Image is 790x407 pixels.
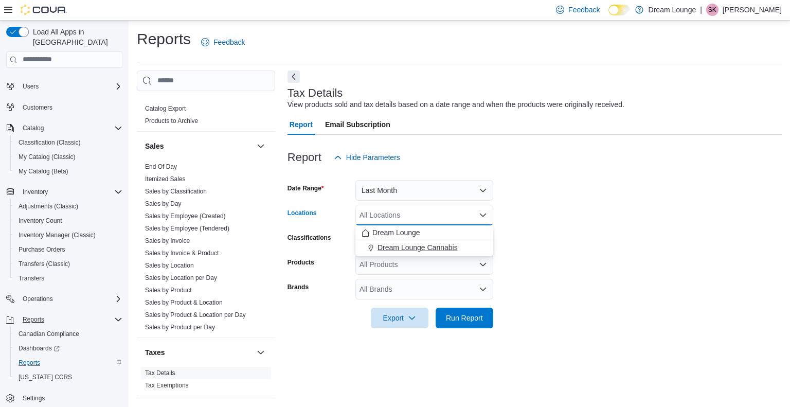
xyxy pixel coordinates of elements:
[145,117,198,125] span: Products to Archive
[19,245,65,254] span: Purchase Orders
[14,258,122,270] span: Transfers (Classic)
[14,200,82,213] a: Adjustments (Classic)
[479,211,487,219] button: Close list of options
[145,105,186,112] a: Catalog Export
[19,260,70,268] span: Transfers (Classic)
[23,82,39,91] span: Users
[14,215,122,227] span: Inventory Count
[145,262,194,269] a: Sales by Location
[479,285,487,293] button: Open list of options
[14,151,122,163] span: My Catalog (Classic)
[19,80,43,93] button: Users
[19,330,79,338] span: Canadian Compliance
[23,103,52,112] span: Customers
[145,104,186,113] span: Catalog Export
[19,186,52,198] button: Inventory
[14,357,122,369] span: Reports
[2,391,127,405] button: Settings
[145,237,190,245] span: Sales by Invoice
[649,4,696,16] p: Dream Lounge
[10,257,127,271] button: Transfers (Classic)
[14,151,80,163] a: My Catalog (Classic)
[145,274,217,282] span: Sales by Location per Day
[10,370,127,384] button: [US_STATE] CCRS
[145,323,215,331] span: Sales by Product per Day
[145,347,253,358] button: Taxes
[19,293,122,305] span: Operations
[145,200,182,208] span: Sales by Day
[145,311,246,319] span: Sales by Product & Location per Day
[706,4,719,16] div: Steven Klinger
[14,328,122,340] span: Canadian Compliance
[19,392,122,404] span: Settings
[14,272,48,285] a: Transfers
[288,70,300,83] button: Next
[145,287,192,294] a: Sales by Product
[255,346,267,359] button: Taxes
[10,356,127,370] button: Reports
[145,381,189,390] span: Tax Exemptions
[23,188,48,196] span: Inventory
[19,344,60,352] span: Dashboards
[14,342,122,355] span: Dashboards
[145,324,215,331] a: Sales by Product per Day
[446,313,483,323] span: Run Report
[145,382,189,389] a: Tax Exemptions
[10,271,127,286] button: Transfers
[346,152,400,163] span: Hide Parameters
[19,274,44,282] span: Transfers
[10,214,127,228] button: Inventory Count
[10,135,127,150] button: Classification (Classic)
[145,369,175,377] span: Tax Details
[2,312,127,327] button: Reports
[145,237,190,244] a: Sales by Invoice
[145,347,165,358] h3: Taxes
[372,227,420,238] span: Dream Lounge
[19,101,57,114] a: Customers
[23,394,45,402] span: Settings
[723,4,782,16] p: [PERSON_NAME]
[137,367,275,396] div: Taxes
[14,136,85,149] a: Classification (Classic)
[14,136,122,149] span: Classification (Classic)
[330,147,404,168] button: Hide Parameters
[14,229,122,241] span: Inventory Manager (Classic)
[436,308,493,328] button: Run Report
[145,261,194,270] span: Sales by Location
[2,100,127,115] button: Customers
[371,308,428,328] button: Export
[479,260,487,269] button: Open list of options
[255,82,267,94] button: Products
[14,357,44,369] a: Reports
[19,80,122,93] span: Users
[19,373,72,381] span: [US_STATE] CCRS
[19,122,122,134] span: Catalog
[14,342,64,355] a: Dashboards
[145,187,207,196] span: Sales by Classification
[14,272,122,285] span: Transfers
[288,87,343,99] h3: Tax Details
[14,258,74,270] a: Transfers (Classic)
[145,212,226,220] span: Sales by Employee (Created)
[377,308,422,328] span: Export
[255,140,267,152] button: Sales
[288,151,321,164] h3: Report
[145,175,186,183] span: Itemized Sales
[2,79,127,94] button: Users
[137,161,275,338] div: Sales
[145,311,246,318] a: Sales by Product & Location per Day
[145,250,219,257] a: Sales by Invoice & Product
[288,283,309,291] label: Brands
[19,167,68,175] span: My Catalog (Beta)
[19,231,96,239] span: Inventory Manager (Classic)
[145,141,164,151] h3: Sales
[145,298,223,307] span: Sales by Product & Location
[19,122,48,134] button: Catalog
[10,150,127,164] button: My Catalog (Classic)
[10,341,127,356] a: Dashboards
[14,243,122,256] span: Purchase Orders
[145,224,229,233] span: Sales by Employee (Tendered)
[14,215,66,227] a: Inventory Count
[197,32,249,52] a: Feedback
